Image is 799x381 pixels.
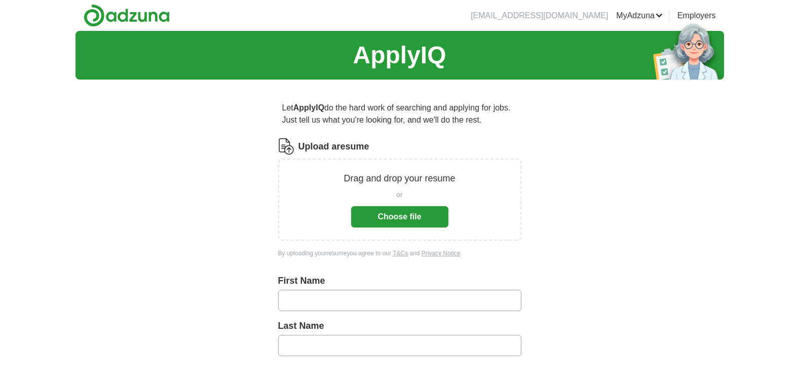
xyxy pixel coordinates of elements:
[84,4,170,27] img: Adzuna logo
[393,250,408,257] a: T&Cs
[353,37,446,73] h1: ApplyIQ
[278,138,294,155] img: CV Icon
[616,10,663,22] a: MyAdzuna
[351,206,448,227] button: Choose file
[278,319,521,333] label: Last Name
[293,103,324,112] strong: ApplyIQ
[344,172,455,185] p: Drag and drop your resume
[422,250,461,257] a: Privacy Notice
[677,10,716,22] a: Employers
[396,189,402,200] span: or
[298,140,369,154] label: Upload a resume
[278,249,521,258] div: By uploading your resume you agree to our and .
[278,98,521,130] p: Let do the hard work of searching and applying for jobs. Just tell us what you're looking for, an...
[278,274,521,288] label: First Name
[471,10,608,22] li: [EMAIL_ADDRESS][DOMAIN_NAME]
